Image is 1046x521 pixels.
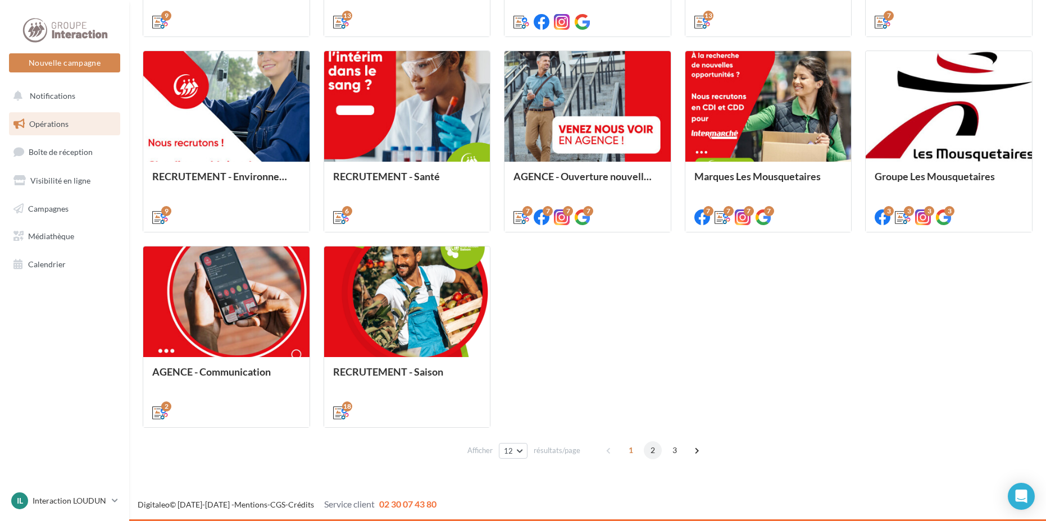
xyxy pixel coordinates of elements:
div: RECRUTEMENT - Environnement [152,171,301,193]
p: Interaction LOUDUN [33,495,107,506]
div: AGENCE - Communication [152,366,301,389]
span: Service client [324,499,375,509]
a: IL Interaction LOUDUN [9,490,120,511]
a: Calendrier [7,253,122,276]
span: Campagnes [28,203,69,213]
div: 7 [703,206,713,216]
button: Notifications [7,84,118,108]
span: Visibilité en ligne [30,176,90,185]
button: 12 [499,443,527,459]
span: Notifications [30,91,75,100]
span: Afficher [467,445,493,456]
div: RECRUTEMENT - Santé [333,171,481,193]
div: Open Intercom Messenger [1008,483,1035,510]
div: 9 [161,11,171,21]
div: RECRUTEMENT - Saison [333,366,481,389]
div: 7 [522,206,533,216]
div: 7 [543,206,553,216]
div: 3 [884,206,894,216]
div: 7 [884,11,894,21]
div: 7 [563,206,573,216]
div: 3 [924,206,934,216]
div: 7 [744,206,754,216]
span: Calendrier [28,259,66,269]
button: Nouvelle campagne [9,53,120,72]
div: Marques Les Mousquetaires [694,171,843,193]
a: Crédits [288,500,314,509]
span: Opérations [29,119,69,129]
a: Boîte de réception [7,140,122,164]
a: Digitaleo [138,500,170,509]
div: 9 [161,206,171,216]
div: 2 [161,401,171,412]
div: 13 [342,11,352,21]
a: CGS [270,500,285,509]
span: 12 [504,446,513,455]
div: 18 [342,401,352,412]
span: 1 [622,441,640,459]
div: AGENCE - Ouverture nouvelle agence [513,171,662,193]
div: 7 [583,206,593,216]
span: © [DATE]-[DATE] - - - [138,500,436,509]
div: 3 [944,206,954,216]
a: Visibilité en ligne [7,169,122,193]
div: Groupe Les Mousquetaires [875,171,1023,193]
span: Médiathèque [28,231,74,241]
span: IL [17,495,23,506]
span: 02 30 07 43 80 [379,499,436,509]
div: 13 [703,11,713,21]
a: Opérations [7,112,122,136]
a: Campagnes [7,197,122,221]
span: Boîte de réception [29,147,93,157]
div: 3 [904,206,914,216]
span: 3 [666,441,684,459]
div: 6 [342,206,352,216]
a: Mentions [234,500,267,509]
span: résultats/page [534,445,580,456]
div: 7 [724,206,734,216]
a: Médiathèque [7,225,122,248]
div: 7 [764,206,774,216]
span: 2 [644,441,662,459]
